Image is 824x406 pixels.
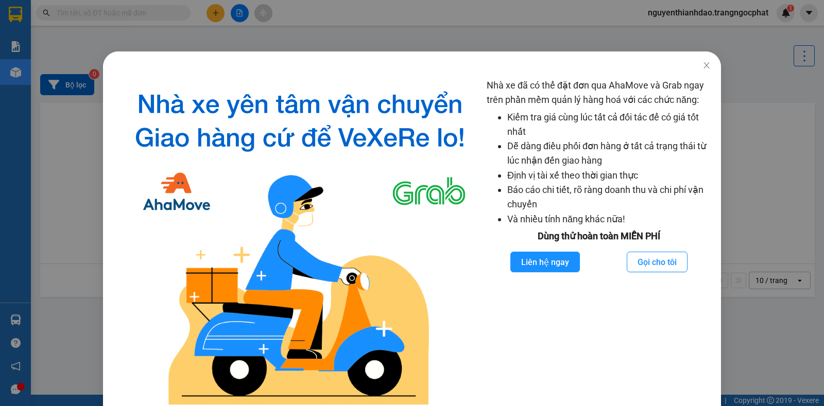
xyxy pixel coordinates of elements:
li: Định vị tài xế theo thời gian thực [507,168,711,183]
span: Liên hệ ngay [521,256,569,269]
button: Liên hệ ngay [510,252,580,272]
span: Gọi cho tôi [638,256,677,269]
li: Kiểm tra giá cùng lúc tất cả đối tác để có giá tốt nhất [507,110,711,139]
li: Và nhiều tính năng khác nữa! [507,212,711,226]
li: Báo cáo chi tiết, rõ ràng doanh thu và chi phí vận chuyển [507,183,711,212]
span: close [702,61,711,69]
button: Gọi cho tôi [627,252,688,272]
li: Dễ dàng điều phối đơn hàng ở tất cả trạng thái từ lúc nhận đến giao hàng [507,139,711,168]
div: Dùng thử hoàn toàn MIỄN PHÍ [487,229,711,243]
button: Close [692,51,721,80]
